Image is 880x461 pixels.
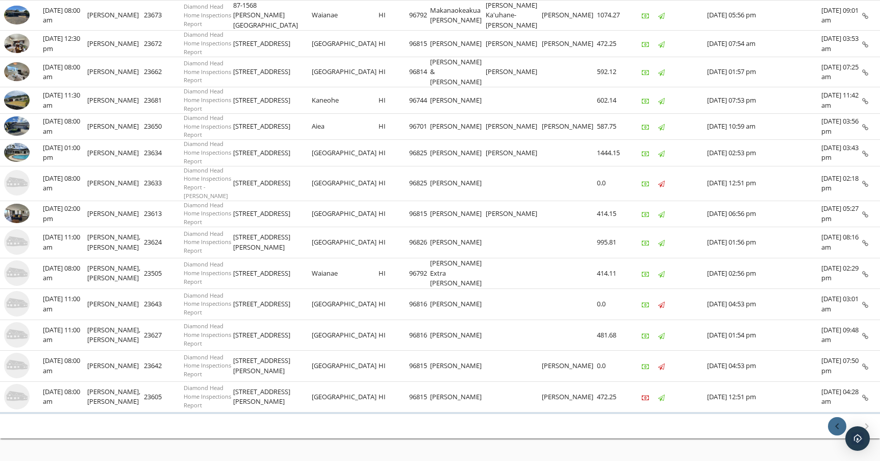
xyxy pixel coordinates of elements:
[233,201,312,227] td: [STREET_ADDRESS]
[43,381,87,413] td: [DATE] 08:00 am
[4,260,30,286] img: house-placeholder-square-ca63347ab8c70e15b013bc22427d3df0f7f082c62ce06d78aee8ec4e70df452f.jpg
[43,57,87,87] td: [DATE] 08:00 am
[87,227,144,258] td: [PERSON_NAME], [PERSON_NAME]
[312,31,379,57] td: [GEOGRAPHIC_DATA]
[707,201,821,227] td: [DATE] 06:56 pm
[87,31,144,57] td: [PERSON_NAME]
[144,113,184,139] td: 23650
[486,31,542,57] td: [PERSON_NAME]
[486,57,542,87] td: [PERSON_NAME]
[707,166,821,201] td: [DATE] 12:51 pm
[87,140,144,166] td: [PERSON_NAME]
[707,351,821,382] td: [DATE] 04:53 pm
[144,381,184,413] td: 23605
[845,426,870,451] div: Open Intercom Messenger
[184,322,231,347] span: Diamond Head Home Inspections Report
[87,57,144,87] td: [PERSON_NAME]
[233,87,312,113] td: [STREET_ADDRESS]
[233,289,312,320] td: [STREET_ADDRESS]
[597,31,625,57] td: 472.25
[184,31,231,56] span: Diamond Head Home Inspections Report
[233,113,312,139] td: [STREET_ADDRESS]
[184,3,231,28] span: Diamond Head Home Inspections Report
[430,227,486,258] td: [PERSON_NAME]
[821,227,862,258] td: [DATE] 08:16 am
[87,381,144,413] td: [PERSON_NAME], [PERSON_NAME]
[409,140,430,166] td: 96825
[43,140,87,166] td: [DATE] 01:00 pm
[379,166,409,201] td: HI
[184,59,231,84] span: Diamond Head Home Inspections Report
[597,57,625,87] td: 592.12
[486,201,542,227] td: [PERSON_NAME]
[233,320,312,351] td: [STREET_ADDRESS]
[379,201,409,227] td: HI
[184,384,231,409] span: Diamond Head Home Inspections Report
[409,381,430,413] td: 96815
[707,381,821,413] td: [DATE] 12:51 pm
[379,57,409,87] td: HI
[821,258,862,289] td: [DATE] 02:29 pm
[821,87,862,113] td: [DATE] 11:42 am
[379,351,409,382] td: HI
[597,381,625,413] td: 472.25
[87,320,144,351] td: [PERSON_NAME], [PERSON_NAME]
[4,170,30,196] img: house-placeholder-square-ca63347ab8c70e15b013bc22427d3df0f7f082c62ce06d78aee8ec4e70df452f.jpg
[4,62,30,82] img: 9315949%2Fcover_photos%2Fc91BDGBFFtFIjkNuGqTd%2Fsmall.jpeg
[144,87,184,113] td: 23681
[821,320,862,351] td: [DATE] 09:48 am
[831,420,843,432] i: chevron_left
[312,140,379,166] td: [GEOGRAPHIC_DATA]
[144,31,184,57] td: 23672
[430,289,486,320] td: [PERSON_NAME]
[430,258,486,289] td: [PERSON_NAME] Extra [PERSON_NAME]
[597,166,625,201] td: 0.0
[379,140,409,166] td: HI
[4,34,30,53] img: 9310007%2Fcover_photos%2Fr9tv8Bfk6wrYU29hoW4G%2Fsmall.jpeg
[233,57,312,87] td: [STREET_ADDRESS]
[312,57,379,87] td: [GEOGRAPHIC_DATA]
[430,113,486,139] td: [PERSON_NAME]
[409,258,430,289] td: 96792
[707,57,821,87] td: [DATE] 01:57 pm
[821,289,862,320] td: [DATE] 03:01 am
[184,292,231,317] span: Diamond Head Home Inspections Report
[43,351,87,382] td: [DATE] 08:00 am
[144,289,184,320] td: 23643
[430,140,486,166] td: [PERSON_NAME]
[312,227,379,258] td: [GEOGRAPHIC_DATA]
[409,31,430,57] td: 96815
[707,140,821,166] td: [DATE] 02:53 pm
[821,31,862,57] td: [DATE] 03:53 am
[184,230,231,255] span: Diamond Head Home Inspections Report
[4,229,30,255] img: house-placeholder-square-ca63347ab8c70e15b013bc22427d3df0f7f082c62ce06d78aee8ec4e70df452f.jpg
[144,57,184,87] td: 23662
[233,227,312,258] td: [STREET_ADDRESS][PERSON_NAME]
[144,201,184,227] td: 23613
[542,113,597,139] td: [PERSON_NAME]
[233,258,312,289] td: [STREET_ADDRESS]
[4,90,30,110] img: 9317073%2Freports%2Fea2d4039-3b6c-4630-aabf-d32e279ef849%2Fcover_photos%2FS5TfD74fGTaYnlczNAYV%2F...
[821,113,862,139] td: [DATE] 03:56 pm
[312,201,379,227] td: [GEOGRAPHIC_DATA]
[43,87,87,113] td: [DATE] 11:30 am
[233,351,312,382] td: [STREET_ADDRESS][PERSON_NAME]
[184,260,231,285] span: Diamond Head Home Inspections Report
[87,258,144,289] td: [PERSON_NAME], [PERSON_NAME]
[43,201,87,227] td: [DATE] 02:00 pm
[821,381,862,413] td: [DATE] 04:28 am
[87,289,144,320] td: [PERSON_NAME]
[542,351,597,382] td: [PERSON_NAME]
[597,351,625,382] td: 0.0
[4,116,30,136] img: 9290430%2Fcover_photos%2F6SyeM2Zh8RyJtEZiyigU%2Fsmall.jpeg
[43,113,87,139] td: [DATE] 08:00 am
[379,87,409,113] td: HI
[542,381,597,413] td: [PERSON_NAME]
[707,227,821,258] td: [DATE] 01:56 pm
[312,258,379,289] td: Waianae
[597,113,625,139] td: 587.75
[144,166,184,201] td: 23633
[144,320,184,351] td: 23627
[43,258,87,289] td: [DATE] 08:00 am
[409,113,430,139] td: 96701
